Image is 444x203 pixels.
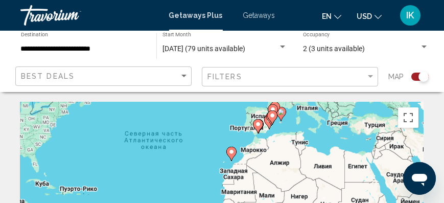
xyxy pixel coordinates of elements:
span: Best Deals [21,72,75,80]
button: Change currency [357,9,382,24]
button: User Menu [397,5,424,26]
iframe: Кнопка запуска окна обмена сообщениями [403,162,436,195]
button: Change language [322,9,341,24]
button: Включить полноэкранный режим [398,107,418,128]
a: Getaways [243,11,275,19]
span: Filters [207,73,242,81]
button: Filter [202,66,378,87]
span: Map [388,70,404,84]
mat-select: Sort by [21,72,189,81]
span: USD [357,12,372,20]
a: Travorium [20,5,159,26]
a: Getaways Plus [169,11,223,19]
span: IK [407,10,414,20]
span: [DATE] (79 units available) [162,44,245,53]
span: en [322,12,332,20]
span: 2 (3 units available) [303,44,365,53]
